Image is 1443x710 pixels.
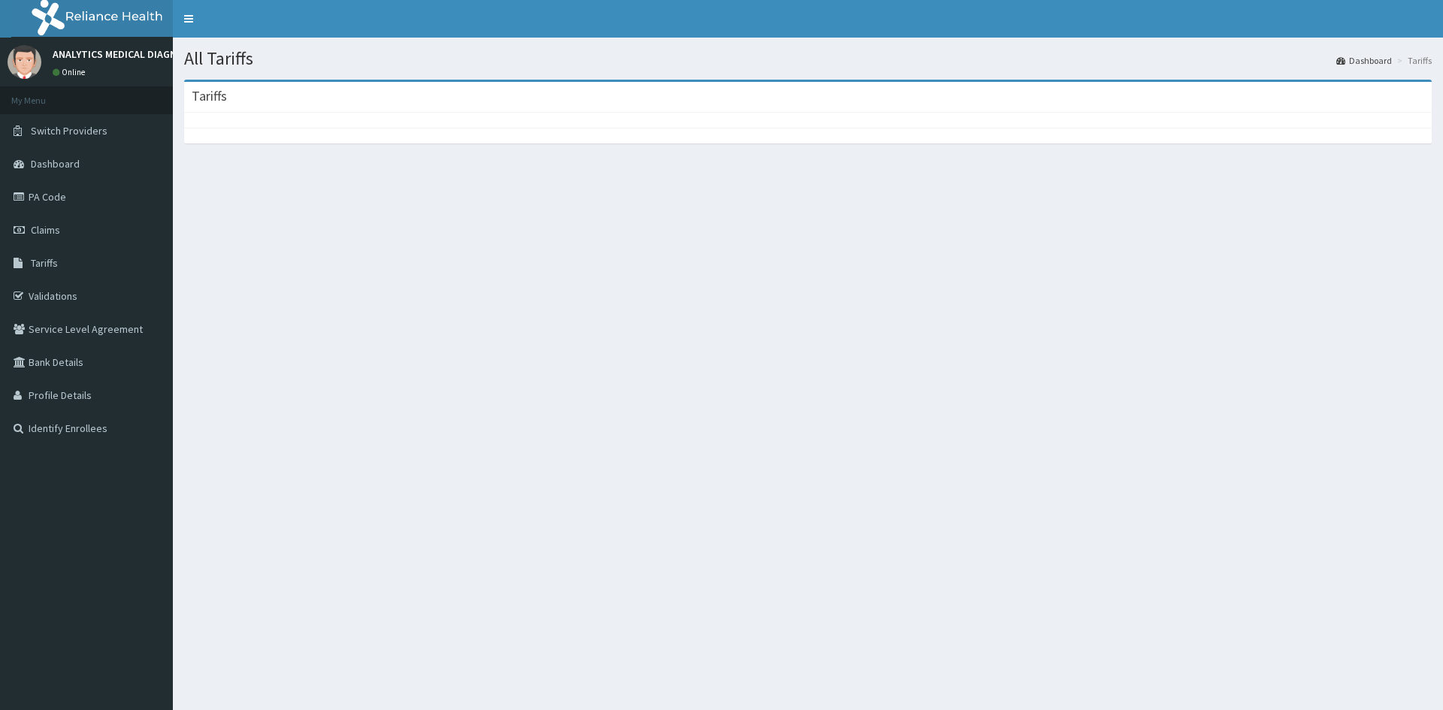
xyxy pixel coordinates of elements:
[53,67,89,77] a: Online
[1393,54,1432,67] li: Tariffs
[31,157,80,171] span: Dashboard
[184,49,1432,68] h1: All Tariffs
[192,89,227,103] h3: Tariffs
[31,256,58,270] span: Tariffs
[1336,54,1392,67] a: Dashboard
[53,49,225,59] p: ANALYTICS MEDICAL DIAGNOSTIC LTD
[8,45,41,79] img: User Image
[31,124,107,137] span: Switch Providers
[31,223,60,237] span: Claims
